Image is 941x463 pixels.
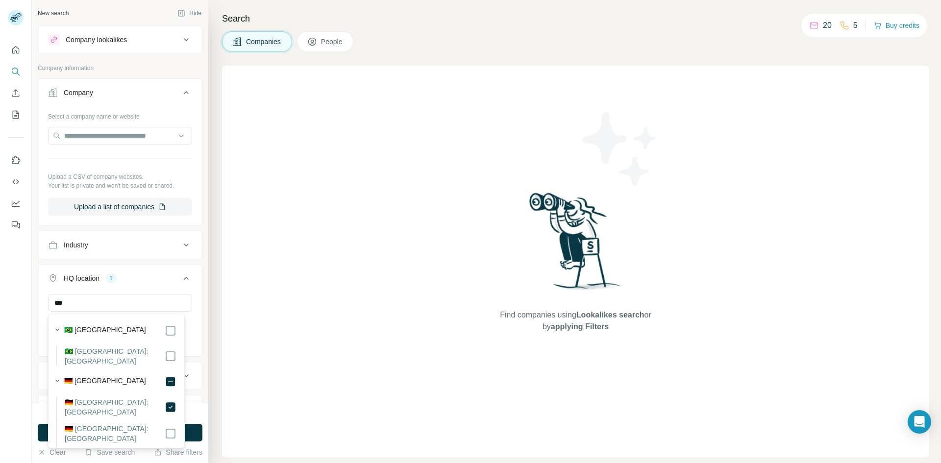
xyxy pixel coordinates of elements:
div: Industry [64,240,88,250]
p: 20 [823,20,832,31]
button: Annual revenue ($) [38,364,202,388]
button: Hide [171,6,208,21]
button: Buy credits [874,19,919,32]
button: Share filters [154,447,202,457]
div: Company [64,88,93,97]
button: Search [8,63,24,80]
button: HQ location1 [38,267,202,294]
button: Upload a list of companies [48,198,192,216]
div: New search [38,9,69,18]
button: My lists [8,106,24,123]
p: Upload a CSV of company websites. [48,172,192,181]
button: Use Surfe on LinkedIn [8,151,24,169]
span: Companies [246,37,282,47]
button: Clear [38,447,66,457]
label: 🇩🇪 [GEOGRAPHIC_DATA]: [GEOGRAPHIC_DATA] [65,397,165,417]
div: HQ location [64,273,99,283]
button: Company lookalikes [38,28,202,51]
span: People [321,37,344,47]
div: 1 [105,274,117,283]
label: 🇩🇪 [GEOGRAPHIC_DATA]: [GEOGRAPHIC_DATA] [65,424,165,443]
label: 🇧🇷 [GEOGRAPHIC_DATA]: [GEOGRAPHIC_DATA] [65,346,165,366]
p: Company information [38,64,202,73]
span: Find companies using or by [497,309,654,333]
div: Select a company name or website [48,108,192,121]
h4: Search [222,12,929,25]
label: 🇩🇪 [GEOGRAPHIC_DATA] [64,376,146,388]
button: Feedback [8,216,24,234]
button: Industry [38,233,202,257]
div: Open Intercom Messenger [908,410,931,434]
button: Employees (size) [38,397,202,421]
button: Use Surfe API [8,173,24,191]
button: Dashboard [8,195,24,212]
img: Surfe Illustration - Woman searching with binoculars [525,190,627,299]
button: Quick start [8,41,24,59]
button: Run search [38,424,202,441]
img: Surfe Illustration - Stars [576,105,664,193]
span: applying Filters [551,322,609,331]
span: Lookalikes search [576,311,644,319]
button: Enrich CSV [8,84,24,102]
div: Company lookalikes [66,35,127,45]
p: Your list is private and won't be saved or shared. [48,181,192,190]
button: Save search [85,447,135,457]
label: 🇧🇷 [GEOGRAPHIC_DATA] [64,325,146,337]
p: 5 [853,20,858,31]
button: Company [38,81,202,108]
